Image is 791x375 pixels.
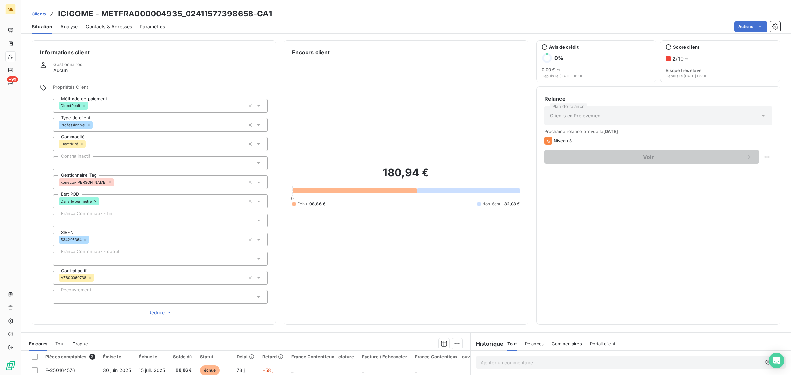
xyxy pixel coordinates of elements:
[32,23,52,30] span: Situation
[40,48,268,56] h6: Informations client
[53,309,268,316] button: Réduire
[88,103,93,109] input: Ajouter une valeur
[61,276,87,280] span: AZ800060738
[61,104,81,108] span: DirectDebit
[200,354,229,359] div: Statut
[362,354,407,359] div: Facture / Echéancier
[237,367,245,373] span: 73 j
[672,55,684,63] h6: / 10
[103,354,131,359] div: Émise le
[673,44,699,50] span: Score client
[666,74,775,78] span: Depuis le [DATE] 06:00
[60,23,78,30] span: Analyse
[93,122,98,128] input: Ajouter une valeur
[309,201,325,207] span: 98,86 €
[89,354,95,360] span: 2
[139,354,165,359] div: Échue le
[94,275,99,281] input: Ajouter une valeur
[140,23,165,30] span: Paramètres
[544,150,759,164] button: Voir
[45,367,75,373] span: F-250164576
[53,62,82,67] span: Gestionnaires
[542,67,555,72] span: 0,00 €
[61,142,78,146] span: Électricité
[552,154,745,159] span: Voir
[482,201,501,207] span: Non-échu
[471,340,504,348] h6: Historique
[5,361,16,371] img: Logo LeanPay
[525,341,544,346] span: Relances
[291,354,354,359] div: France Contentieux - cloture
[734,21,767,32] button: Actions
[603,129,618,134] span: [DATE]
[666,68,775,73] span: Risque très élevé
[89,237,94,243] input: Ajouter une valeur
[262,354,283,359] div: Retard
[291,367,293,373] span: _
[61,123,85,127] span: Professionnel
[362,367,364,373] span: _
[61,238,82,242] span: 534205364
[45,354,95,360] div: Pièces comptables
[32,11,46,16] span: Clients
[292,166,520,186] h2: 180,94 €
[415,367,417,373] span: _
[29,341,47,346] span: En cours
[59,217,64,223] input: Ajouter une valeur
[544,95,772,102] h6: Relance
[297,201,307,207] span: Échu
[550,112,602,119] span: Clients en Prélèvement
[5,4,16,14] div: ME
[103,367,131,373] span: 30 juin 2025
[554,55,563,61] h6: 0 %
[114,179,119,185] input: Ajouter une valeur
[542,74,651,78] span: Depuis le [DATE] 06:00
[61,199,92,203] span: Dans le perimetre
[59,294,64,300] input: Ajouter une valeur
[173,367,192,374] span: 98,86 €
[237,354,254,359] div: Délai
[769,353,784,368] div: Open Intercom Messenger
[7,76,18,82] span: +99
[504,201,520,207] span: 82,08 €
[61,180,107,184] span: konecta-[PERSON_NAME]
[554,138,572,143] span: Niveau 3
[549,44,579,50] span: Avis de crédit
[139,367,165,373] span: 15 juil. 2025
[86,23,132,30] span: Contacts & Adresses
[291,196,294,201] span: 0
[73,341,88,346] span: Graphe
[86,141,91,147] input: Ajouter une valeur
[415,354,483,359] div: France Contentieux - ouverture
[32,11,46,17] a: Clients
[99,198,104,204] input: Ajouter une valeur
[672,55,676,62] span: 2
[552,341,582,346] span: Commentaires
[59,160,64,166] input: Ajouter une valeur
[590,341,615,346] span: Portail client
[55,341,65,346] span: Tout
[59,256,64,262] input: Ajouter une valeur
[148,309,173,316] span: Réduire
[53,84,268,94] span: Propriétés Client
[53,67,68,73] span: Aucun
[173,354,192,359] div: Solde dû
[58,8,272,20] h3: ICIGOME - METFRA000004935_02411577398658-CA1
[507,341,517,346] span: Tout
[262,367,274,373] span: +58 j
[292,48,330,56] h6: Encours client
[544,129,772,134] span: Prochaine relance prévue le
